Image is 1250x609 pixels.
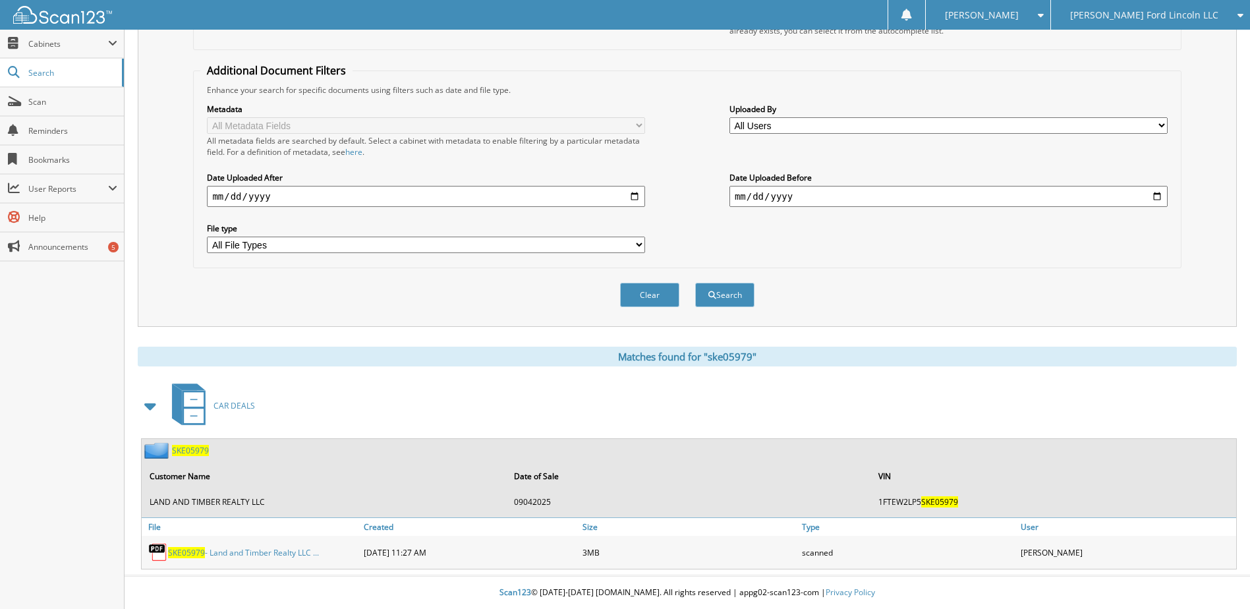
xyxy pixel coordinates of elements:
span: CAR DEALS [213,400,255,411]
legend: Additional Document Filters [200,63,353,78]
a: Privacy Policy [826,587,875,598]
span: User Reports [28,183,108,194]
a: Type [799,518,1017,536]
button: Clear [620,283,679,307]
a: here [345,146,362,158]
span: Help [28,212,117,223]
span: [PERSON_NAME] [945,11,1019,19]
span: Scan123 [499,587,531,598]
iframe: Chat Widget [1184,546,1250,609]
td: LAND AND TIMBER REALTY LLC [143,491,506,513]
a: Created [360,518,579,536]
div: Matches found for "ske05979" [138,347,1237,366]
div: 5 [108,242,119,252]
span: Announcements [28,241,117,252]
th: Customer Name [143,463,506,490]
div: 3MB [579,539,798,565]
label: Date Uploaded Before [729,172,1168,183]
input: end [729,186,1168,207]
span: [PERSON_NAME] Ford Lincoln LLC [1070,11,1218,19]
span: Scan [28,96,117,107]
img: folder2.png [144,442,172,459]
th: VIN [872,463,1235,490]
th: Date of Sale [507,463,870,490]
div: © [DATE]-[DATE] [DOMAIN_NAME]. All rights reserved | appg02-scan123-com | [125,577,1250,609]
div: Enhance your search for specific documents using filters such as date and file type. [200,84,1174,96]
div: [DATE] 11:27 AM [360,539,579,565]
img: scan123-logo-white.svg [13,6,112,24]
span: Bookmarks [28,154,117,165]
label: Date Uploaded After [207,172,645,183]
span: Search [28,67,115,78]
td: 09042025 [507,491,870,513]
button: Search [695,283,754,307]
input: start [207,186,645,207]
label: File type [207,223,645,234]
a: Size [579,518,798,536]
a: CAR DEALS [164,380,255,432]
span: SKE05979 [921,496,958,507]
label: Uploaded By [729,103,1168,115]
div: scanned [799,539,1017,565]
a: User [1017,518,1236,536]
span: Reminders [28,125,117,136]
div: [PERSON_NAME] [1017,539,1236,565]
span: SKE05979 [168,547,205,558]
a: SKE05979- Land and Timber Realty LLC ... [168,547,319,558]
span: Cabinets [28,38,108,49]
a: File [142,518,360,536]
a: SKE05979 [172,445,209,456]
label: Metadata [207,103,645,115]
div: All metadata fields are searched by default. Select a cabinet with metadata to enable filtering b... [207,135,645,158]
td: 1FTEW2LP5 [872,491,1235,513]
img: PDF.png [148,542,168,562]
